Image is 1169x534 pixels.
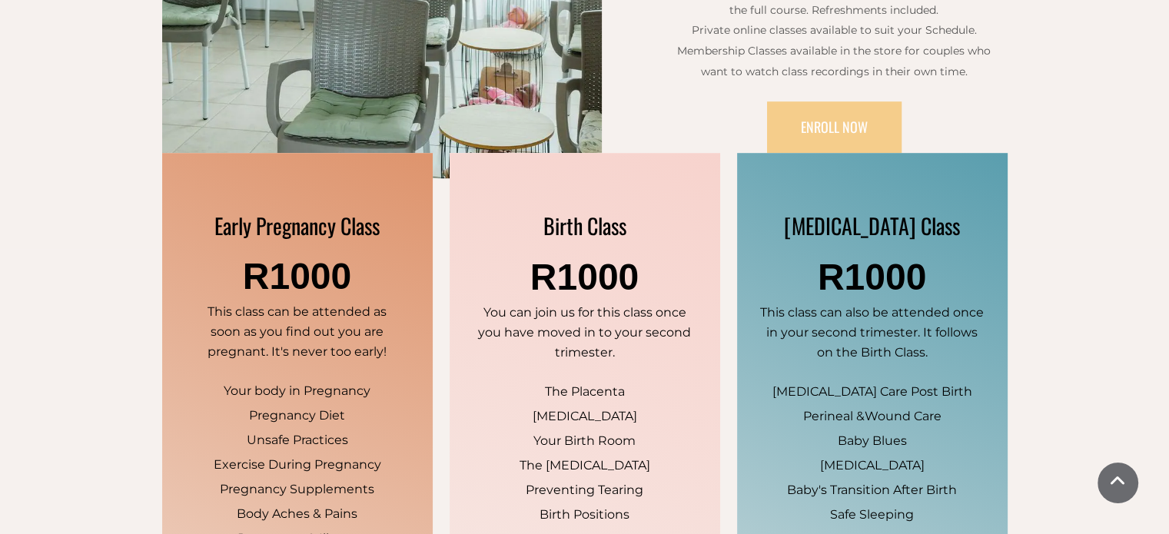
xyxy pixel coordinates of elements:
span: Birth Class [543,210,626,241]
span: Your Birth Room [533,433,636,448]
span: Birth Positions [540,507,629,522]
span: You can join us for this class once you have moved in to your second trimester. [478,305,691,359]
span: Pregnancy Diet [249,408,345,423]
span: Perineal & [803,409,865,423]
span: Baby's Transition After Birth [787,483,957,497]
span: The Placenta [545,384,625,399]
span: Private online classes available to suit your Schedule. [692,23,977,37]
span: Baby Blues [838,433,907,448]
a: Scroll To Top [1098,463,1138,503]
span: Membership Classes available in the store for couples who want to watch class recordings in their... [677,44,991,78]
span: [MEDICAL_DATA] Class [784,210,960,241]
span: R1000 [530,257,639,297]
a: ENROLL NOW [767,101,902,154]
span: [MEDICAL_DATA] [820,458,925,473]
span: Preventing Tearing [526,483,643,497]
span: [MEDICAL_DATA] Care Post Birth [772,384,972,399]
span: This class can also be attended once in your second trimester. It follows on the Birth Class. [760,305,984,359]
span: Exercise During Pregnancy [214,457,381,472]
span: This class can be attended as soon as you find out you are pregnant. It's never too early! [208,304,387,358]
span: [MEDICAL_DATA] [533,409,637,423]
span: Early Pregnancy Class [214,210,380,241]
span: R1000 [818,257,926,297]
span: Body Aches & Pains [237,506,357,521]
span: Wound Care [865,409,942,423]
span: Safe Sleeping [830,507,914,522]
span: ENROLL NOW [801,117,868,137]
span: The [MEDICAL_DATA] [520,458,650,473]
span: R1000 [243,256,351,297]
span: Pregnancy Supplements [220,482,374,496]
span: Your body in Pregnancy [224,383,370,398]
span: Unsafe Practices [247,433,348,447]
